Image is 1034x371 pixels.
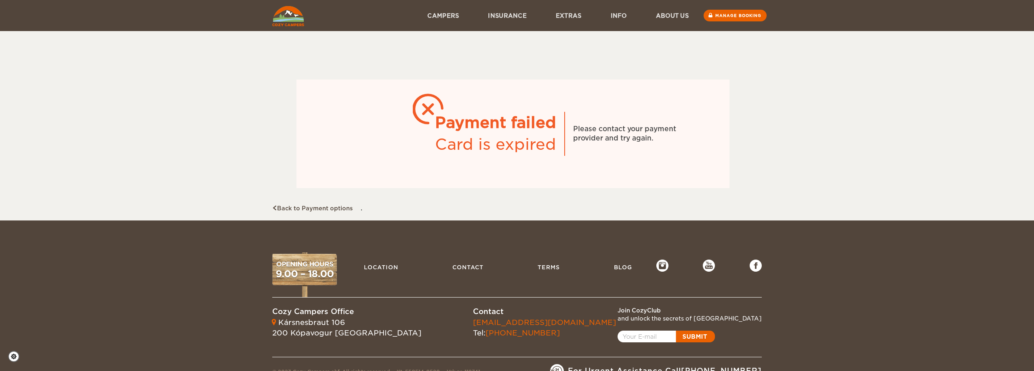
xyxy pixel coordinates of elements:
div: Contact [473,306,616,317]
div: Card is expired [435,134,556,155]
a: Terms [534,260,564,275]
a: Blog [610,260,636,275]
a: Back to Payment options [272,205,353,212]
div: Kársnesbraut 106 200 Kópavogur [GEOGRAPHIC_DATA] [272,317,421,338]
a: [PHONE_NUMBER] [485,329,560,337]
a: Manage booking [704,10,767,21]
div: Tel: [473,317,616,338]
div: Please contact your payment provider and try again. [573,124,694,144]
a: Open popup [618,331,715,342]
div: Cozy Campers Office [272,306,421,317]
a: Location [360,260,402,275]
a: [EMAIL_ADDRESS][DOMAIN_NAME] [473,318,616,327]
a: Cookie settings [8,351,25,362]
div: Join CozyClub [618,306,762,314]
div: and unlock the secrets of [GEOGRAPHIC_DATA] [618,314,762,323]
div: . [272,39,754,212]
a: Contact [448,260,488,275]
img: Cozy Campers [272,6,304,26]
div: Payment failed [435,112,556,134]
